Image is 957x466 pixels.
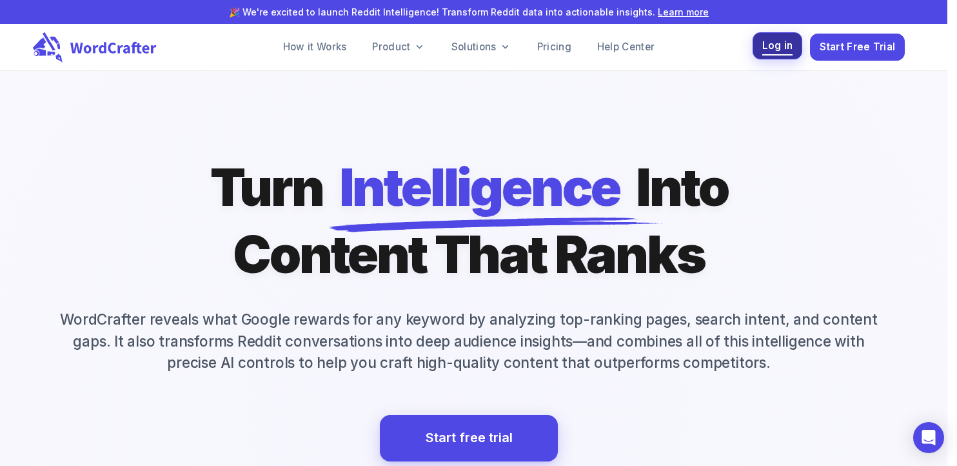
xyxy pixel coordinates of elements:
[762,37,793,55] span: Log in
[658,6,709,17] a: Learn more
[362,34,435,60] a: Product
[33,309,905,374] p: WordCrafter reveals what Google rewards for any keyword by analyzing top-ranking pages, search in...
[913,422,944,453] div: Open Intercom Messenger
[441,34,522,60] a: Solutions
[426,427,513,449] a: Start free trial
[380,415,558,461] a: Start free trial
[527,34,582,60] a: Pricing
[273,34,357,60] a: How it Works
[210,154,728,288] h1: Turn Into Content That Ranks
[587,34,665,60] a: Help Center
[810,34,905,61] button: Start Free Trial
[339,154,620,221] span: Intelligence
[11,5,927,19] p: 🎉 We're excited to launch Reddit Intelligence! Transform Reddit data into actionable insights.
[820,39,896,56] span: Start Free Trial
[753,32,802,60] button: Log in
